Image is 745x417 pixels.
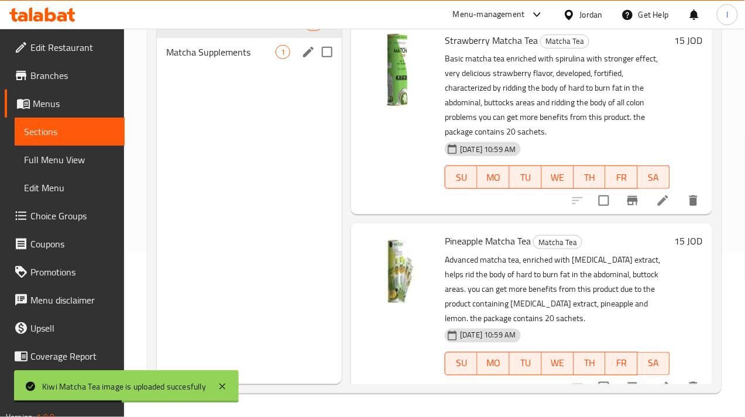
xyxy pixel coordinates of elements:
[445,232,531,250] span: Pineapple Matcha Tea
[679,373,708,401] button: delete
[533,235,582,249] div: Matcha Tea
[33,97,115,111] span: Menus
[445,253,670,326] p: Advanced matcha tea, enriched with [MEDICAL_DATA] extract, helps rid the body of hard to burn fat...
[5,370,125,398] a: Grocery Checklist
[157,38,342,66] div: Matcha Supplements1edit
[514,169,537,186] span: TU
[30,349,115,363] span: Coverage Report
[574,166,606,189] button: TH
[619,373,647,401] button: Branch-specific-item
[656,194,670,208] a: Edit menu item
[453,8,525,22] div: Menu-management
[606,166,638,189] button: FR
[510,352,542,375] button: TU
[24,181,115,195] span: Edit Menu
[30,293,115,307] span: Menu disclaimer
[276,47,290,58] span: 1
[638,166,670,189] button: SA
[42,380,206,393] div: Kiwi Matcha Tea image is uploaded succesfully
[482,169,505,186] span: MO
[547,355,569,372] span: WE
[610,355,633,372] span: FR
[5,230,125,258] a: Coupons
[478,166,510,189] button: MO
[5,342,125,370] a: Coverage Report
[445,352,478,375] button: SU
[30,209,115,223] span: Choice Groups
[15,118,125,146] a: Sections
[547,169,569,186] span: WE
[5,286,125,314] a: Menu disclaimer
[15,174,125,202] a: Edit Menu
[157,5,342,71] nav: Menu sections
[579,355,602,372] span: TH
[592,375,616,399] span: Select to update
[619,187,647,215] button: Branch-specific-item
[30,68,115,82] span: Branches
[30,265,115,279] span: Promotions
[542,166,574,189] button: WE
[726,8,728,21] span: I
[361,233,435,308] img: Pineapple Matcha Tea
[166,45,276,59] span: Matcha Supplements
[5,314,125,342] a: Upsell
[5,61,125,89] a: Branches
[24,125,115,139] span: Sections
[542,352,574,375] button: WE
[5,202,125,230] a: Choice Groups
[540,35,589,49] div: Matcha Tea
[610,169,633,186] span: FR
[579,169,602,186] span: TH
[445,51,670,139] p: Basic matcha tea enriched with spirulina with stronger effect, very delicious strawberry flavor, ...
[482,355,505,372] span: MO
[580,8,603,21] div: Jordan
[574,352,606,375] button: TH
[675,32,703,49] h6: 15 JOD
[445,32,538,49] span: Strawberry Matcha Tea
[5,33,125,61] a: Edit Restaurant
[5,258,125,286] a: Promotions
[592,188,616,213] span: Select to update
[300,43,317,61] button: edit
[455,330,520,341] span: [DATE] 10:59 AM
[643,169,665,186] span: SA
[606,352,638,375] button: FR
[675,233,703,249] h6: 15 JOD
[534,236,582,249] span: Matcha Tea
[455,144,520,155] span: [DATE] 10:59 AM
[541,35,589,48] span: Matcha Tea
[30,237,115,251] span: Coupons
[643,355,665,372] span: SA
[24,153,115,167] span: Full Menu View
[361,32,435,107] img: Strawberry Matcha Tea
[679,187,708,215] button: delete
[656,380,670,394] a: Edit menu item
[15,146,125,174] a: Full Menu View
[30,40,115,54] span: Edit Restaurant
[450,169,473,186] span: SU
[450,355,473,372] span: SU
[478,352,510,375] button: MO
[5,89,125,118] a: Menus
[30,321,115,335] span: Upsell
[510,166,542,189] button: TU
[445,166,478,189] button: SU
[638,352,670,375] button: SA
[514,355,537,372] span: TU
